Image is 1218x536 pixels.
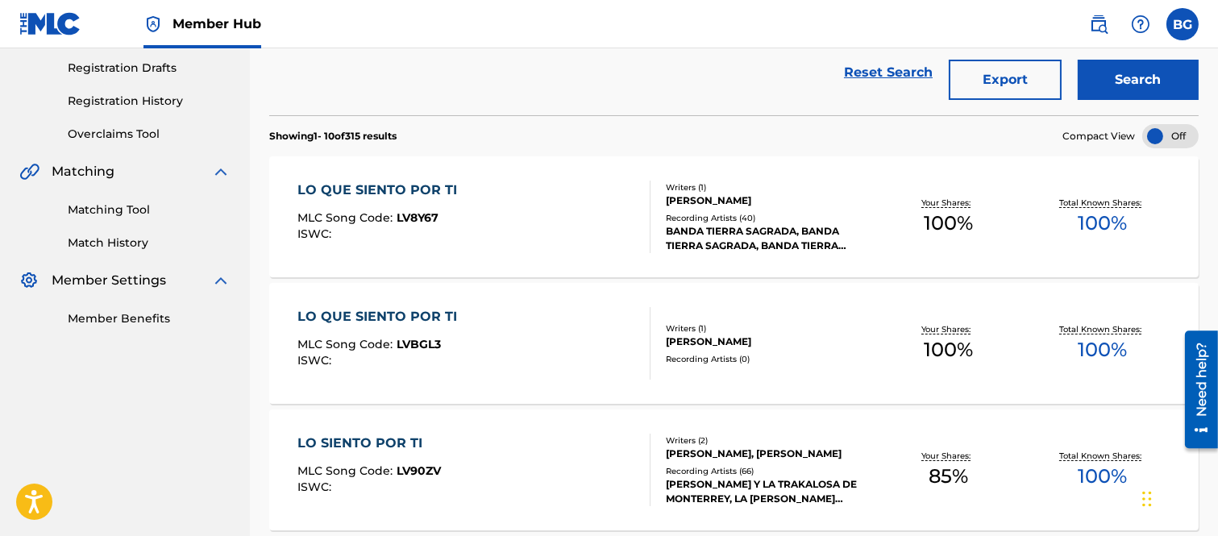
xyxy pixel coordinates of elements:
[666,322,871,334] div: Writers ( 1 )
[68,235,231,251] a: Match History
[924,335,973,364] span: 100 %
[297,307,465,326] div: LO QUE SIENTO POR TI
[1083,8,1115,40] a: Public Search
[666,434,871,447] div: Writers ( 2 )
[269,283,1199,404] a: LO QUE SIENTO POR TIMLC Song Code:LVBGL3ISWC:Writers (1)[PERSON_NAME]Recording Artists (0)Your Sh...
[19,271,39,290] img: Member Settings
[297,226,335,241] span: ISWC :
[19,12,81,35] img: MLC Logo
[1131,15,1150,34] img: help
[1142,475,1152,523] div: Arrastrar
[269,129,397,143] p: Showing 1 - 10 of 315 results
[211,271,231,290] img: expand
[297,337,397,351] span: MLC Song Code :
[666,477,871,506] div: [PERSON_NAME] Y LA TRAKALOSA DE MONTERREY, LA [PERSON_NAME] NORTEÑA, [PERSON_NAME] Y LA TRAKALOSA...
[924,209,973,238] span: 100 %
[68,202,231,218] a: Matching Tool
[1079,335,1128,364] span: 100 %
[68,93,231,110] a: Registration History
[1173,325,1218,455] iframe: Resource Center
[297,434,441,453] div: LO SIENTO POR TI
[269,156,1199,277] a: LO QUE SIENTO POR TIMLC Song Code:LV8Y67ISWC:Writers (1)[PERSON_NAME]Recording Artists (40)BANDA ...
[666,224,871,253] div: BANDA TIERRA SAGRADA, BANDA TIERRA SAGRADA, BANDA TIERRA SAGRADA, BANDA TIERRA SAGRADA, BANDA TIE...
[1137,459,1218,536] iframe: Chat Widget
[297,181,465,200] div: LO QUE SIENTO POR TI
[297,463,397,478] span: MLC Song Code :
[1124,8,1157,40] div: Help
[666,334,871,349] div: [PERSON_NAME]
[19,162,39,181] img: Matching
[1060,450,1146,462] p: Total Known Shares:
[143,15,163,34] img: Top Rightsholder
[1089,15,1108,34] img: search
[666,193,871,208] div: [PERSON_NAME]
[211,162,231,181] img: expand
[1060,197,1146,209] p: Total Known Shares:
[297,353,335,368] span: ISWC :
[1137,459,1218,536] div: Widget de chat
[921,450,975,462] p: Your Shares:
[666,465,871,477] div: Recording Artists ( 66 )
[921,197,975,209] p: Your Shares:
[297,210,397,225] span: MLC Song Code :
[666,181,871,193] div: Writers ( 1 )
[397,463,441,478] span: LV90ZV
[921,323,975,335] p: Your Shares:
[666,212,871,224] div: Recording Artists ( 40 )
[1079,209,1128,238] span: 100 %
[173,15,261,33] span: Member Hub
[1078,60,1199,100] button: Search
[52,162,114,181] span: Matching
[297,480,335,494] span: ISWC :
[1060,323,1146,335] p: Total Known Shares:
[1062,129,1135,143] span: Compact View
[397,210,439,225] span: LV8Y67
[397,337,441,351] span: LVBGL3
[52,271,166,290] span: Member Settings
[269,409,1199,530] a: LO SIENTO POR TIMLC Song Code:LV90ZVISWC:Writers (2)[PERSON_NAME], [PERSON_NAME]Recording Artists...
[836,55,941,90] a: Reset Search
[666,353,871,365] div: Recording Artists ( 0 )
[68,310,231,327] a: Member Benefits
[1079,462,1128,491] span: 100 %
[949,60,1062,100] button: Export
[929,462,968,491] span: 85 %
[68,126,231,143] a: Overclaims Tool
[68,60,231,77] a: Registration Drafts
[666,447,871,461] div: [PERSON_NAME], [PERSON_NAME]
[1166,8,1199,40] div: User Menu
